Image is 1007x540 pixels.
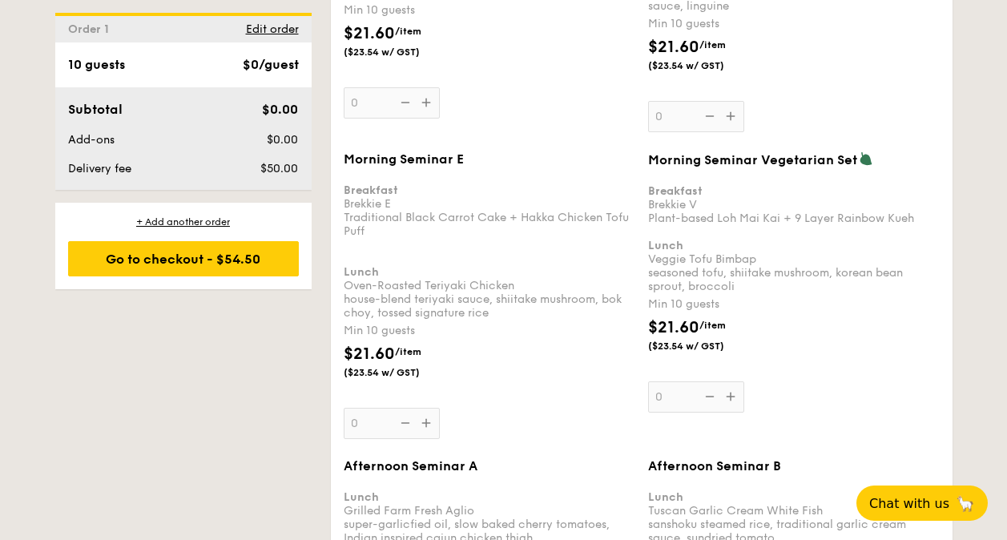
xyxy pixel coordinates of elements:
[344,458,477,474] span: Afternoon Seminar A
[344,2,635,18] div: Min 10 guests
[395,346,421,357] span: /item
[648,340,757,353] span: ($23.54 w/ GST)
[648,16,940,32] div: Min 10 guests
[648,318,699,337] span: $21.60
[262,102,298,117] span: $0.00
[648,38,699,57] span: $21.60
[395,26,421,37] span: /item
[856,486,988,521] button: Chat with us🦙
[68,162,131,175] span: Delivery fee
[344,151,464,167] span: Morning Seminar E
[648,239,683,252] b: Lunch
[243,55,299,75] div: $0/guest
[344,46,453,58] span: ($23.54 w/ GST)
[648,171,940,293] div: Brekkie V Plant-based Loh Mai Kai + 9 Layer Rainbow Kueh Veggie Tofu Bimbap seasoned tofu, shiita...
[344,183,398,197] b: Breakfast
[68,55,125,75] div: 10 guests
[648,152,857,167] span: Morning Seminar Vegetarian Set
[699,320,726,331] span: /item
[68,22,115,36] span: Order 1
[246,22,299,36] span: Edit order
[648,184,703,198] b: Breakfast
[869,496,949,511] span: Chat with us
[344,170,635,320] div: Brekkie E Traditional Black Carrot Cake + Hakka Chicken Tofu Puff Oven-Roasted Teriyaki Chicken h...
[68,216,299,228] div: + Add another order
[956,494,975,513] span: 🦙
[267,133,298,147] span: $0.00
[859,151,873,166] img: icon-vegetarian.fe4039eb.svg
[68,133,115,147] span: Add-ons
[344,24,395,43] span: $21.60
[699,39,726,50] span: /item
[260,162,298,175] span: $50.00
[648,59,757,72] span: ($23.54 w/ GST)
[344,265,379,279] b: Lunch
[648,458,781,474] span: Afternoon Seminar B
[68,102,123,117] span: Subtotal
[344,366,453,379] span: ($23.54 w/ GST)
[648,296,940,312] div: Min 10 guests
[344,345,395,364] span: $21.60
[344,490,379,504] b: Lunch
[68,241,299,276] div: Go to checkout - $54.50
[344,323,635,339] div: Min 10 guests
[648,490,683,504] b: Lunch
